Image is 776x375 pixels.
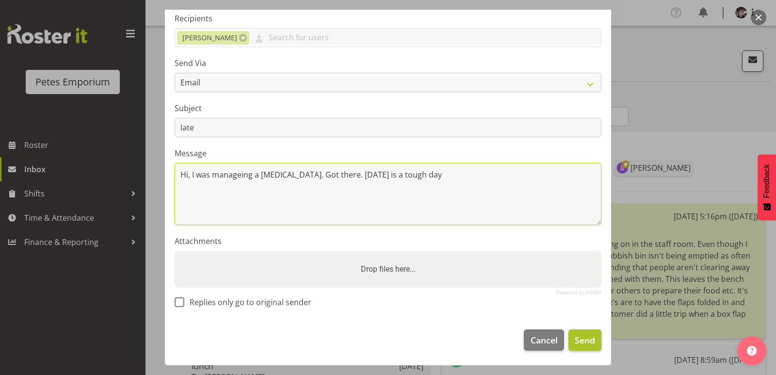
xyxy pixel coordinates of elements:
label: Attachments [175,235,601,247]
label: Message [175,147,601,159]
label: Drop files here... [357,260,420,279]
img: help-xxl-2.png [747,346,757,356]
input: Subject [175,118,601,137]
input: Search for users [249,30,601,45]
span: [PERSON_NAME] [182,33,237,43]
button: Cancel [524,329,564,351]
span: Cancel [531,334,558,346]
label: Subject [175,102,601,114]
label: Send Via [175,57,601,69]
button: Send [568,329,601,351]
span: Replies only go to original sender [184,297,311,307]
span: Send [575,334,595,346]
label: Recipients [175,13,601,24]
span: Feedback [762,164,771,198]
a: Powered by PQINA [556,291,601,295]
button: Feedback - Show survey [758,154,776,220]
